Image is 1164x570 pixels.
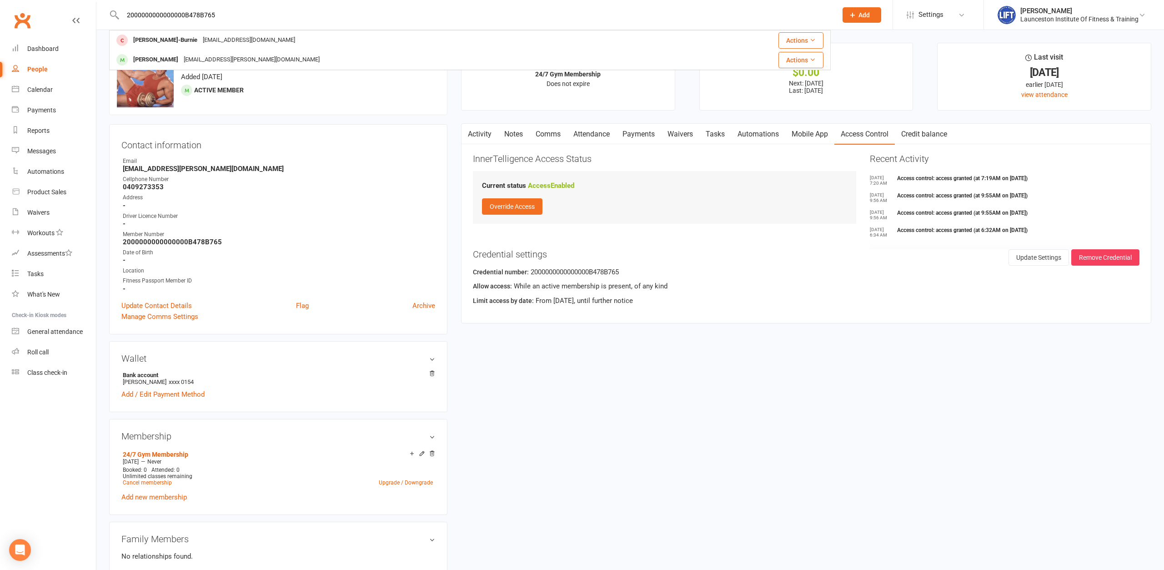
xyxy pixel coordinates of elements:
[12,202,96,223] a: Waivers
[123,467,147,473] span: Booked: 0
[11,9,34,32] a: Clubworx
[870,210,893,221] time: [DATE] 9:56 AM
[482,182,526,190] strong: Current status
[12,100,96,121] a: Payments
[123,451,188,458] a: 24/7 Gym Membership
[181,53,322,66] div: [EMAIL_ADDRESS][PERSON_NAME][DOMAIN_NAME]
[858,11,870,19] span: Add
[498,124,529,145] a: Notes
[473,267,529,277] label: Credential number:
[12,284,96,305] a: What's New
[121,389,205,400] a: Add / Edit Payment Method
[296,300,309,311] a: Flag
[27,66,48,73] div: People
[151,467,180,473] span: Attended: 0
[1071,249,1139,266] button: Remove Credential
[123,459,139,465] span: [DATE]
[121,136,435,150] h3: Contact information
[27,127,50,134] div: Reports
[778,52,823,68] button: Actions
[123,193,435,202] div: Address
[121,300,192,311] a: Update Contact Details
[123,256,435,264] strong: -
[9,539,31,561] div: Open Intercom Messenger
[473,295,1139,309] div: From [DATE], until further notice
[27,86,53,93] div: Calendar
[12,182,96,202] a: Product Sales
[731,124,785,145] a: Automations
[12,161,96,182] a: Automations
[778,32,823,49] button: Actions
[462,124,498,145] a: Activity
[473,281,512,291] label: Allow access:
[123,212,435,221] div: Driver Licence Number
[27,328,83,335] div: General attendance
[12,243,96,264] a: Assessments
[12,39,96,59] a: Dashboard
[895,124,953,145] a: Credit balance
[123,183,435,191] strong: 0409273353
[27,188,66,196] div: Product Sales
[123,175,435,184] div: Cellphone Number
[200,34,298,47] div: [EMAIL_ADDRESS][DOMAIN_NAME]
[123,277,435,285] div: Fitness Passport Member ID
[121,431,435,441] h3: Membership
[1025,51,1063,68] div: Last visit
[998,6,1016,24] img: thumb_image1711312309.png
[130,53,181,66] div: [PERSON_NAME]
[123,220,435,228] strong: -
[12,264,96,284] a: Tasks
[12,59,96,80] a: People
[616,124,661,145] a: Payments
[870,227,893,238] time: [DATE] 6:34 AM
[123,230,435,239] div: Member Number
[12,80,96,100] a: Calendar
[181,73,222,81] time: Added [DATE]
[123,165,435,173] strong: [EMAIL_ADDRESS][PERSON_NAME][DOMAIN_NAME]
[708,80,905,94] p: Next: [DATE] Last: [DATE]
[27,168,64,175] div: Automations
[123,267,435,275] div: Location
[547,80,590,87] span: Does not expire
[918,5,943,25] span: Settings
[379,479,433,486] a: Upgrade / Downgrade
[123,157,435,166] div: Email
[123,238,435,246] strong: 2000000000000000B478B765
[120,458,435,465] div: —
[123,248,435,257] div: Date of Birth
[473,249,1139,259] h3: Credential settings
[27,270,44,277] div: Tasks
[27,291,60,298] div: What's New
[473,267,1139,281] div: 2000000000000000B478B765
[120,9,831,21] input: Search...
[123,479,172,486] a: Cancel membership
[567,124,616,145] a: Attendance
[121,311,198,322] a: Manage Comms Settings
[473,296,534,306] label: Limit access by date:
[870,175,893,186] time: [DATE] 7:20 AM
[121,353,435,363] h3: Wallet
[27,250,72,257] div: Assessments
[121,493,187,501] a: Add new membership
[27,369,67,376] div: Class check-in
[946,80,1143,90] div: earlier [DATE]
[473,281,1139,295] div: While an active membership is present, of any kind
[12,363,96,383] a: Class kiosk mode
[870,154,1139,164] h3: Recent Activity
[27,209,50,216] div: Waivers
[27,147,56,155] div: Messages
[535,71,601,78] strong: 24/7 Gym Membership
[843,7,881,23] button: Add
[482,198,542,215] button: Override Access
[708,68,905,77] div: $0.00
[117,50,174,107] img: image1741898632.png
[1020,7,1139,15] div: [PERSON_NAME]
[529,124,567,145] a: Comms
[121,370,435,387] li: [PERSON_NAME]
[1021,91,1068,98] a: view attendance
[12,322,96,342] a: General attendance kiosk mode
[27,348,49,356] div: Roll call
[123,372,431,378] strong: Bank account
[147,459,161,465] span: Never
[1020,15,1139,23] div: Launceston Institute Of Fitness & Training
